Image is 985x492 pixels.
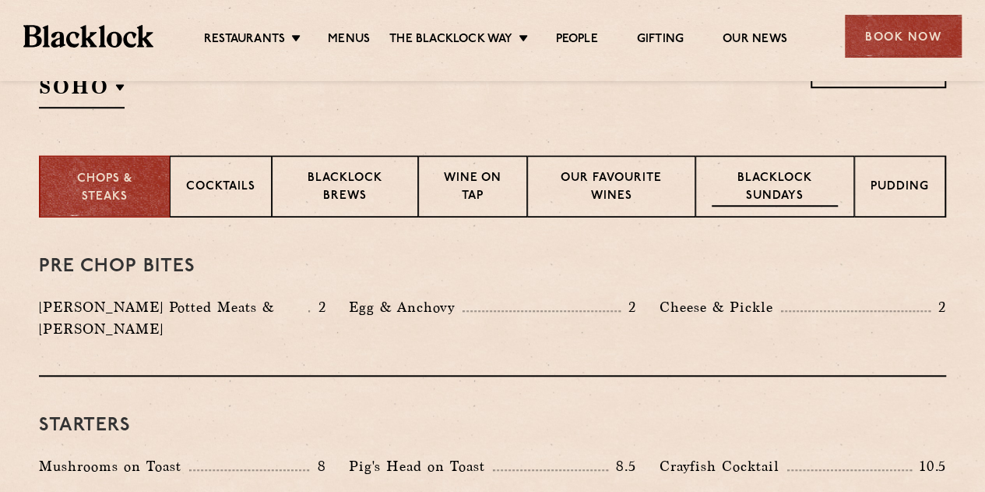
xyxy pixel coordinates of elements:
a: Menus [328,32,370,49]
p: Mushrooms on Toast [39,455,189,477]
p: Chops & Steaks [56,171,153,206]
p: Pig's Head on Toast [349,455,493,477]
p: Cheese & Pickle [660,296,781,318]
p: 2 [930,297,946,317]
p: Wine on Tap [434,170,511,207]
p: 8 [309,456,325,476]
p: Pudding [871,179,929,198]
p: Blacklock Sundays [712,170,838,207]
p: 2 [310,297,325,317]
p: Crayfish Cocktail [660,455,787,477]
p: Our favourite wines [544,170,678,207]
a: Our News [723,32,787,49]
h3: Pre Chop Bites [39,257,946,277]
a: Gifting [637,32,684,49]
p: [PERSON_NAME] Potted Meats & [PERSON_NAME] [39,296,308,340]
p: 2 [621,297,636,317]
a: The Blacklock Way [389,32,512,49]
h3: Starters [39,416,946,436]
p: Cocktails [186,179,255,198]
h2: SOHO [39,73,125,108]
p: 10.5 [912,456,946,476]
img: BL_Textured_Logo-footer-cropped.svg [23,25,153,47]
a: Restaurants [204,32,285,49]
p: 8.5 [608,456,636,476]
p: Egg & Anchovy [349,296,463,318]
a: People [555,32,597,49]
p: Blacklock Brews [288,170,402,207]
div: Book Now [845,15,962,58]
